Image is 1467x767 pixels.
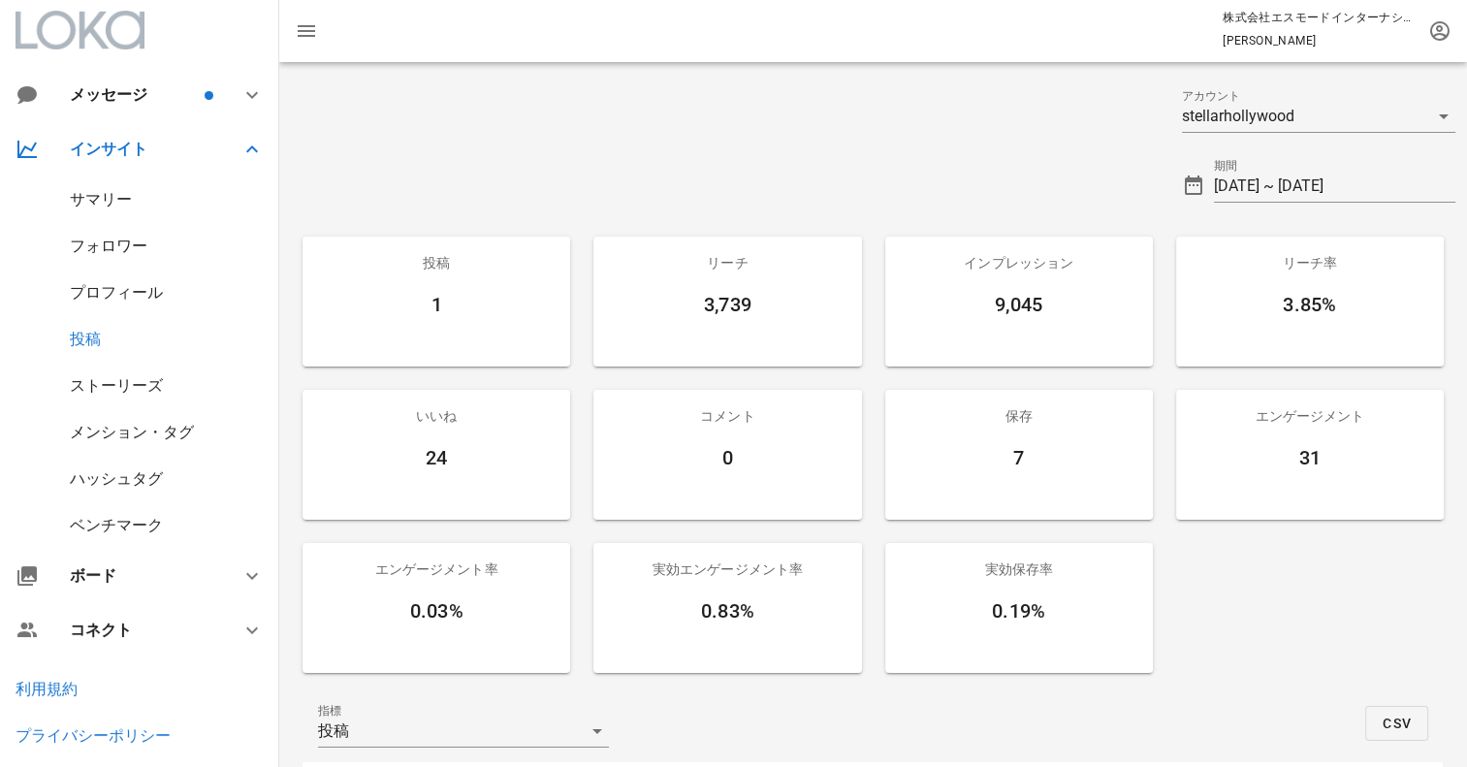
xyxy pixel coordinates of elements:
button: CSV [1365,706,1428,741]
div: 31 [1176,442,1444,473]
a: 利用規約 [16,680,78,698]
div: 実効エンゲージメント率 [593,543,861,595]
div: 0.03% [303,595,570,626]
div: 投稿 [318,722,349,740]
div: 実効保存率 [885,543,1153,595]
div: リーチ率 [1176,237,1444,289]
div: 保存 [885,390,1153,442]
div: 9,045 [885,289,1153,320]
div: インプレッション [885,237,1153,289]
div: インサイト [70,140,217,158]
a: ハッシュタグ [70,469,163,488]
a: ベンチマーク [70,516,163,534]
div: リーチ [593,237,861,289]
div: コメント [593,390,861,442]
div: コネクト [70,621,217,639]
span: バッジ [205,91,213,100]
div: ボード [70,566,217,585]
div: 指標投稿 [318,716,609,747]
div: いいね [303,390,570,442]
p: [PERSON_NAME] [1223,31,1417,50]
a: サマリー [70,190,132,208]
span: CSV [1382,716,1412,731]
div: エンゲージメント [1176,390,1444,442]
div: メッセージ [70,85,201,104]
a: メンション・タグ [70,423,194,441]
div: エンゲージメント率 [303,543,570,595]
div: 0 [593,442,861,473]
a: プライバシーポリシー [16,726,171,745]
div: stellarhollywood [1182,108,1294,125]
p: 株式会社エスモードインターナショナル [1223,8,1417,27]
div: 24 [303,442,570,473]
div: 1 [303,289,570,320]
a: 投稿 [70,330,101,348]
div: 投稿 [303,237,570,289]
a: ストーリーズ [70,376,163,395]
a: プロフィール [70,283,163,302]
div: 7 [885,442,1153,473]
div: アカウントstellarhollywood [1182,101,1455,132]
div: 0.83% [593,595,861,626]
div: 3,739 [593,289,861,320]
a: フォロワー [70,237,147,255]
div: 0.19% [885,595,1153,626]
div: 3.85% [1176,289,1444,320]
